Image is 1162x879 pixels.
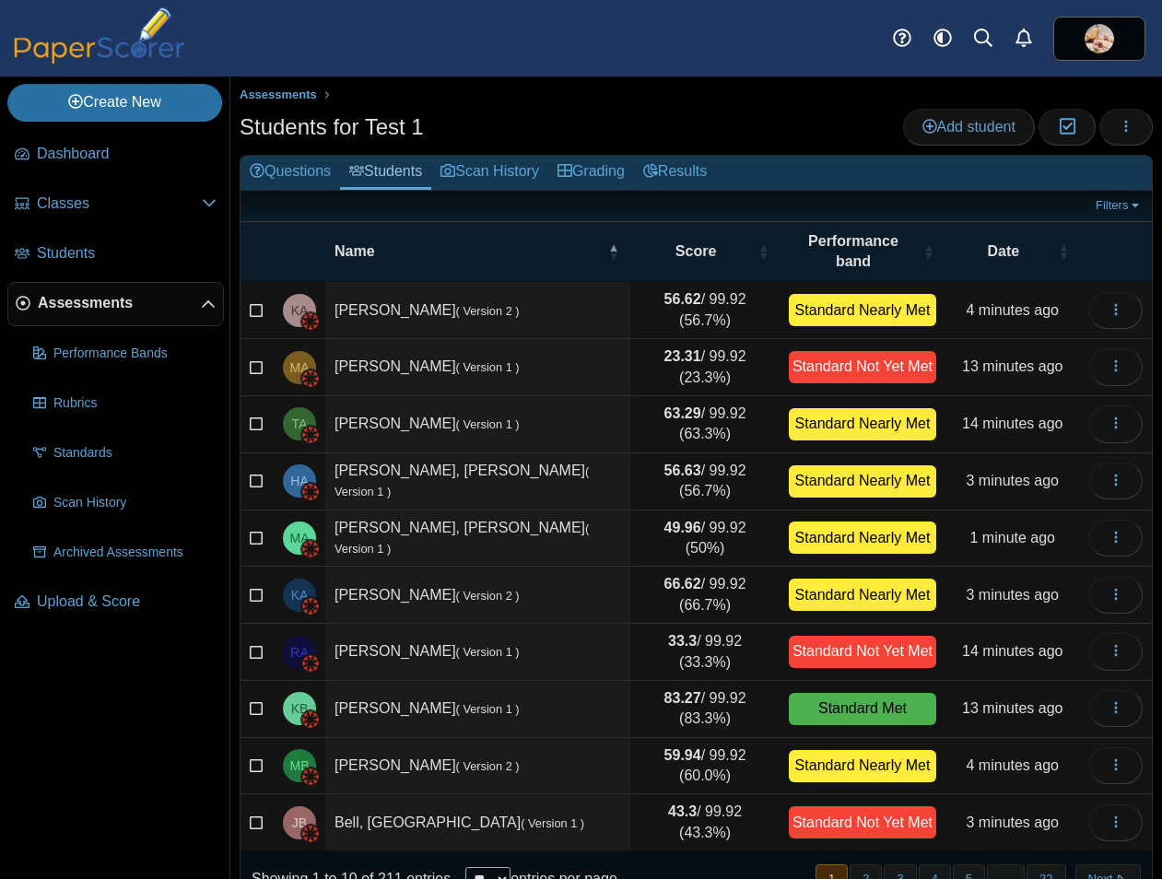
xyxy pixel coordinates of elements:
[240,111,424,143] h1: Students for Test 1
[26,332,224,376] a: Performance Bands
[922,119,1015,135] span: Add student
[789,351,935,383] div: Standard Not Yet Met
[1053,17,1145,61] a: ps.oLgnKPhjOwC9RkPp
[962,358,1062,374] time: Sep 12, 2025 at 11:33 AM
[53,494,217,512] span: Scan History
[1058,222,1069,282] span: Date : Activate to sort
[789,294,935,326] div: Standard Nearly Met
[1004,18,1044,59] a: Alerts
[630,624,781,681] td: / 99.92 (33.3%)
[26,431,224,475] a: Standards
[664,576,701,592] b: 66.62
[26,381,224,426] a: Rubrics
[37,592,217,612] span: Upload & Score
[325,396,630,453] td: [PERSON_NAME]
[967,473,1060,488] time: Sep 12, 2025 at 11:43 AM
[456,645,520,659] small: ( Version 1 )
[962,416,1062,431] time: Sep 12, 2025 at 11:32 AM
[630,738,781,795] td: / 99.92 (60.0%)
[7,7,192,64] img: PaperScorer
[38,293,201,313] span: Assessments
[630,396,781,453] td: / 99.92 (63.3%)
[664,690,701,706] b: 83.27
[301,540,320,558] img: canvas-logo.png
[301,825,320,843] img: canvas-logo.png
[290,646,308,659] span: Ramon Avila
[290,532,310,545] span: Myracle Anthony
[291,304,309,317] span: Kauri Alexander
[325,510,630,568] td: [PERSON_NAME], [PERSON_NAME]
[241,156,340,190] a: Questions
[325,453,630,510] td: [PERSON_NAME], [PERSON_NAME]
[7,133,224,177] a: Dashboard
[1085,24,1114,53] span: Jodie Wiggins
[325,339,630,396] td: [PERSON_NAME]
[967,587,1060,603] time: Sep 12, 2025 at 11:43 AM
[962,643,1062,659] time: Sep 12, 2025 at 11:32 AM
[456,702,520,716] small: ( Version 1 )
[664,405,701,421] b: 63.29
[456,759,520,773] small: ( Version 2 )
[789,636,935,668] div: Standard Not Yet Met
[37,193,202,214] span: Classes
[7,182,224,227] a: Classes
[53,394,217,413] span: Rubrics
[7,282,224,326] a: Assessments
[1091,196,1147,215] a: Filters
[26,531,224,575] a: Archived Assessments
[340,156,431,190] a: Students
[325,282,630,339] td: [PERSON_NAME]
[7,51,192,66] a: PaperScorer
[789,522,935,554] div: Standard Nearly Met
[789,750,935,782] div: Standard Nearly Met
[1085,24,1114,53] img: ps.oLgnKPhjOwC9RkPp
[335,243,375,259] span: Name
[301,369,320,388] img: canvas-logo.png
[808,233,898,269] span: Performance band
[675,243,716,259] span: Score
[967,757,1060,773] time: Sep 12, 2025 at 11:42 AM
[664,520,701,535] b: 49.96
[290,475,308,487] span: Hudson Andrews
[456,360,520,374] small: ( Version 1 )
[456,417,520,431] small: ( Version 1 )
[292,417,308,430] span: Trevor Anderson
[301,768,320,786] img: canvas-logo.png
[608,222,619,282] span: Name : Activate to invert sorting
[987,243,1019,259] span: Date
[37,144,217,164] span: Dashboard
[634,156,716,190] a: Results
[335,522,589,556] small: ( Version 1 )
[630,510,781,568] td: / 99.92 (50%)
[325,681,630,738] td: [PERSON_NAME]
[630,567,781,624] td: / 99.92 (66.7%)
[664,463,701,478] b: 56.63
[664,747,701,763] b: 59.94
[7,232,224,276] a: Students
[240,88,317,101] span: Assessments
[235,84,322,107] a: Assessments
[456,589,520,603] small: ( Version 2 )
[668,803,697,819] b: 43.3
[789,693,935,725] div: Standard Met
[431,156,548,190] a: Scan History
[664,291,701,307] b: 56.62
[664,348,701,364] b: 23.31
[301,483,320,501] img: canvas-logo.png
[970,530,1056,545] time: Sep 12, 2025 at 11:45 AM
[967,815,1060,830] time: Sep 12, 2025 at 11:43 AM
[630,339,781,396] td: / 99.92 (23.3%)
[325,738,630,795] td: [PERSON_NAME]
[37,243,217,264] span: Students
[789,465,935,498] div: Standard Nearly Met
[7,580,224,625] a: Upload & Score
[291,589,309,602] span: Krystina Atencio
[53,544,217,562] span: Archived Assessments
[53,345,217,363] span: Performance Bands
[789,806,935,838] div: Standard Not Yet Met
[325,567,630,624] td: [PERSON_NAME]
[291,702,309,715] span: Keri Beaman
[53,444,217,463] span: Standards
[789,408,935,440] div: Standard Nearly Met
[290,361,310,374] span: Makari Alexander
